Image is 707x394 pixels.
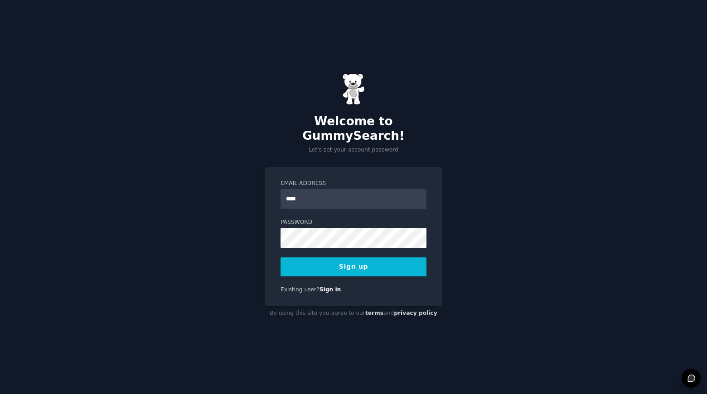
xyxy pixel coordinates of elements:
[265,306,442,321] div: By using this site you agree to our and
[342,73,365,105] img: Gummy Bear
[320,286,341,293] a: Sign in
[281,257,426,276] button: Sign up
[281,218,426,227] label: Password
[265,146,442,154] p: Let's set your account password
[281,180,426,188] label: Email Address
[265,114,442,143] h2: Welcome to GummySearch!
[365,310,383,316] a: terms
[281,286,320,293] span: Existing user?
[394,310,437,316] a: privacy policy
